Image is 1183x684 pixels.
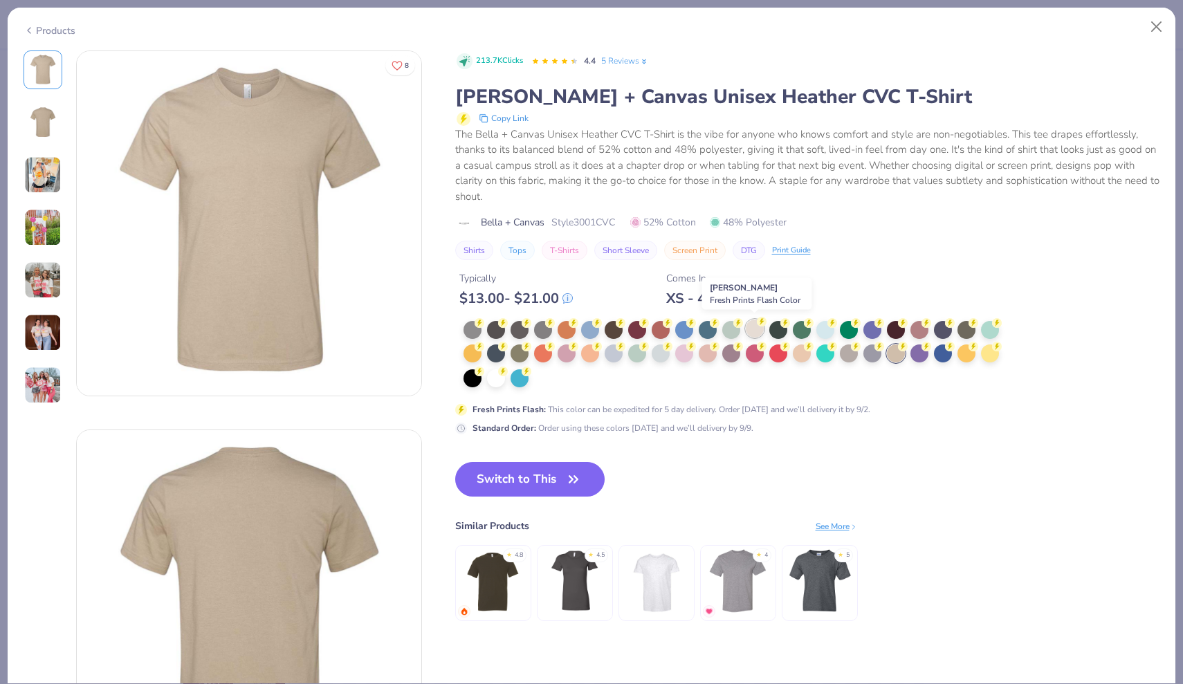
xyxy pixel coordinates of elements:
div: 4.4 Stars [531,50,578,73]
img: User generated content [24,261,62,299]
img: MostFav.gif [705,607,713,616]
div: 4.5 [596,551,605,560]
div: ★ [838,551,843,556]
button: Screen Print [664,241,726,260]
div: [PERSON_NAME] [702,278,812,310]
img: trending.gif [460,607,468,616]
span: 52% Cotton [630,215,696,230]
div: XS - 4XL [666,290,722,307]
div: 4.8 [515,551,523,560]
button: T-Shirts [542,241,587,260]
div: Similar Products [455,519,529,533]
div: Products [24,24,75,38]
div: Print Guide [772,245,811,257]
div: Typically [459,271,573,286]
div: This color can be expedited for 5 day delivery. Order [DATE] and we’ll delivery it by 9/2. [473,403,870,416]
div: ★ [506,551,512,556]
button: Switch to This [455,462,605,497]
a: 5 Reviews [601,55,649,67]
button: Tops [500,241,535,260]
div: Order using these colors [DATE] and we’ll delivery by 9/9. [473,422,753,434]
strong: Standard Order : [473,423,536,434]
img: User generated content [24,156,62,194]
strong: Fresh Prints Flash : [473,404,546,415]
img: Gildan Youth 50/50 T-Shirt [787,548,852,613]
div: [PERSON_NAME] + Canvas Unisex Heather CVC T-Shirt [455,84,1160,110]
img: User generated content [24,367,62,404]
div: ★ [756,551,762,556]
img: Gildan Hammer Adult 6 Oz. T-Shirt [705,548,771,613]
div: $ 13.00 - $ 21.00 [459,290,573,307]
div: 4 [764,551,768,560]
button: Shirts [455,241,493,260]
img: brand logo [455,218,474,229]
span: 4.4 [584,55,596,66]
div: ★ [588,551,594,556]
img: Bella + Canvas Ladies' The Favorite T-Shirt [542,548,607,613]
img: Back [26,106,59,139]
span: 8 [405,62,409,69]
div: See More [816,520,858,533]
img: Front [26,53,59,86]
img: Bella + Canvas Youth Jersey T-Shirt [623,548,689,613]
span: 48% Polyester [710,215,787,230]
div: 5 [846,551,850,560]
button: copy to clipboard [475,110,533,127]
div: The Bella + Canvas Unisex Heather CVC T-Shirt is the vibe for anyone who knows comfort and style ... [455,127,1160,205]
span: Bella + Canvas [481,215,544,230]
img: Front [77,51,421,396]
img: User generated content [24,314,62,351]
img: Bella + Canvas Unisex Jersey Short-Sleeve T-Shirt [460,548,526,613]
span: Fresh Prints Flash Color [710,295,800,306]
span: Style 3001CVC [551,215,615,230]
button: Short Sleeve [594,241,657,260]
button: DTG [733,241,765,260]
img: User generated content [24,209,62,246]
span: 213.7K Clicks [476,55,523,67]
button: Close [1144,14,1170,40]
button: Like [385,55,415,75]
div: Comes In [666,271,722,286]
